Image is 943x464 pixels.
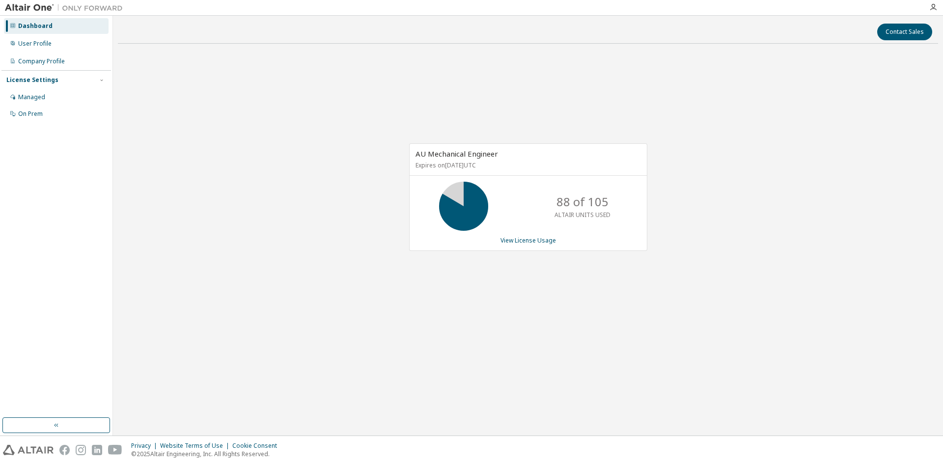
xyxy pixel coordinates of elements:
div: User Profile [18,40,52,48]
img: altair_logo.svg [3,445,54,455]
img: instagram.svg [76,445,86,455]
p: 88 of 105 [556,193,609,210]
img: facebook.svg [59,445,70,455]
div: Company Profile [18,57,65,65]
img: Altair One [5,3,128,13]
a: View License Usage [500,236,556,245]
div: Dashboard [18,22,53,30]
img: linkedin.svg [92,445,102,455]
span: AU Mechanical Engineer [416,149,498,159]
div: License Settings [6,76,58,84]
div: Website Terms of Use [160,442,232,450]
img: youtube.svg [108,445,122,455]
div: Managed [18,93,45,101]
div: Privacy [131,442,160,450]
button: Contact Sales [877,24,932,40]
p: Expires on [DATE] UTC [416,161,638,169]
div: On Prem [18,110,43,118]
p: © 2025 Altair Engineering, Inc. All Rights Reserved. [131,450,283,458]
div: Cookie Consent [232,442,283,450]
p: ALTAIR UNITS USED [555,211,610,219]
